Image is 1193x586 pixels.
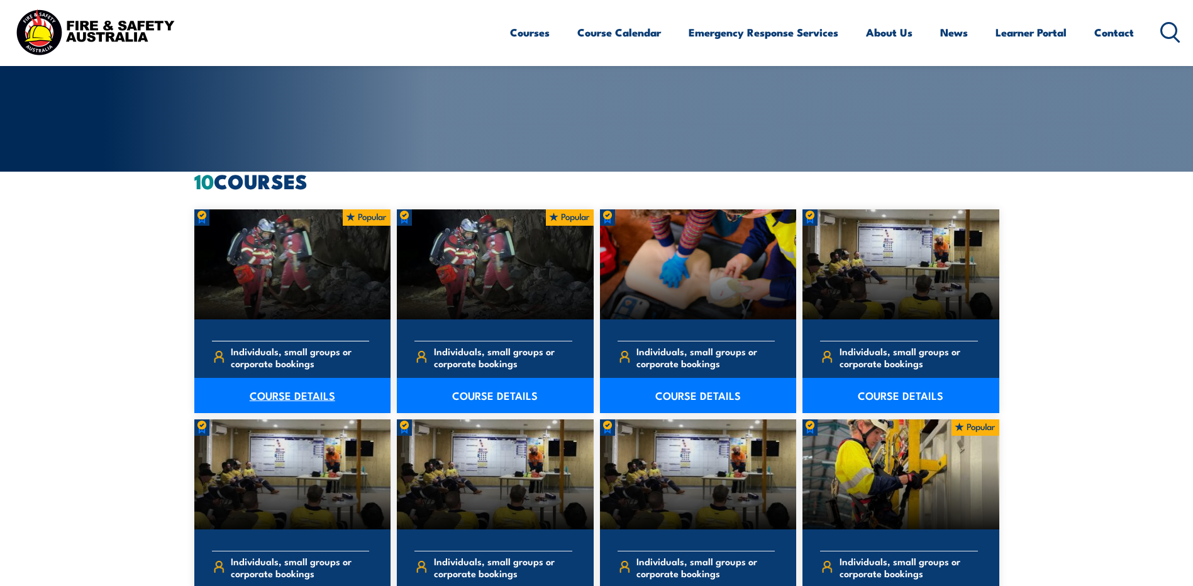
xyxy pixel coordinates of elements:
[866,16,913,49] a: About Us
[231,555,369,579] span: Individuals, small groups or corporate bookings
[577,16,661,49] a: Course Calendar
[194,378,391,413] a: COURSE DETAILS
[802,378,999,413] a: COURSE DETAILS
[940,16,968,49] a: News
[194,172,999,189] h2: COURSES
[636,345,775,369] span: Individuals, small groups or corporate bookings
[840,345,978,369] span: Individuals, small groups or corporate bookings
[600,378,797,413] a: COURSE DETAILS
[840,555,978,579] span: Individuals, small groups or corporate bookings
[636,555,775,579] span: Individuals, small groups or corporate bookings
[434,555,572,579] span: Individuals, small groups or corporate bookings
[996,16,1067,49] a: Learner Portal
[194,165,214,196] strong: 10
[689,16,838,49] a: Emergency Response Services
[1094,16,1134,49] a: Contact
[397,378,594,413] a: COURSE DETAILS
[510,16,550,49] a: Courses
[231,345,369,369] span: Individuals, small groups or corporate bookings
[434,345,572,369] span: Individuals, small groups or corporate bookings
